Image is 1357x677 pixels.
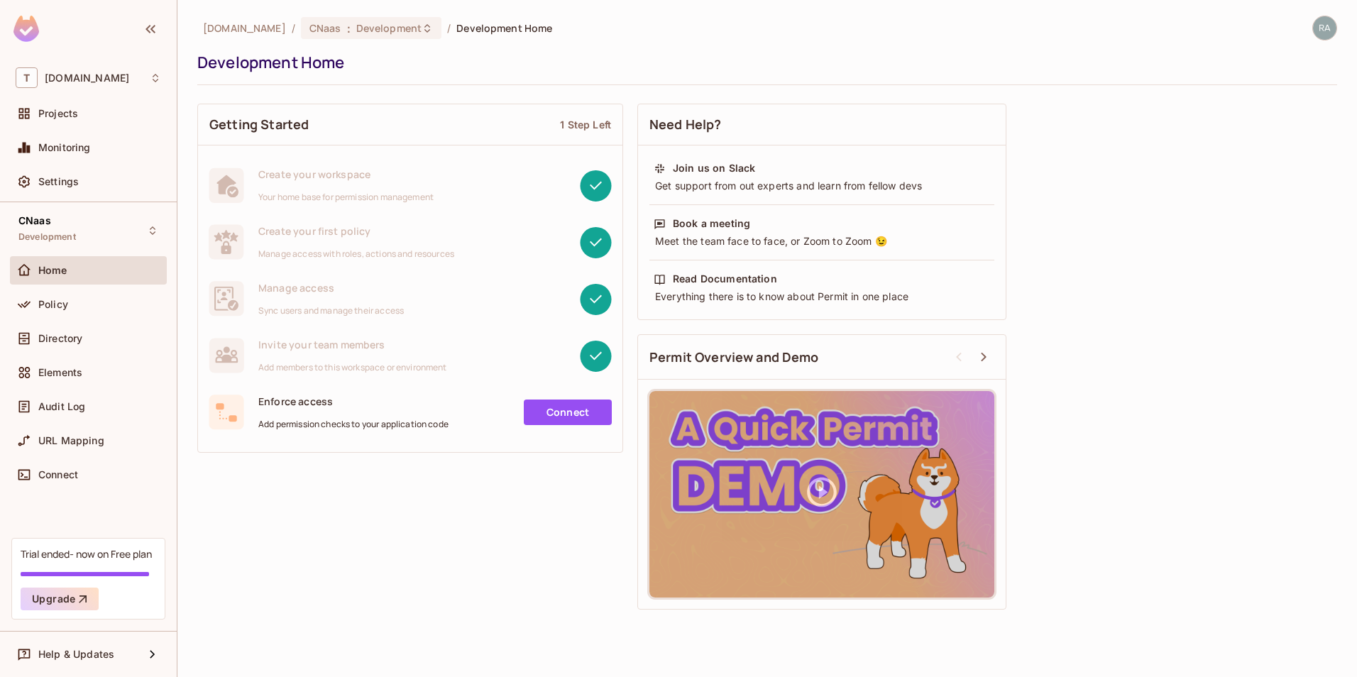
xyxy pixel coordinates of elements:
span: Projects [38,108,78,119]
img: ravikanth.thoomozu1@t-mobile.com [1313,16,1336,40]
span: Elements [38,367,82,378]
a: Connect [524,400,612,425]
div: Trial ended- now on Free plan [21,547,152,561]
span: Add permission checks to your application code [258,419,449,430]
span: Development [18,231,76,243]
span: Policy [38,299,68,310]
span: Development [356,21,422,35]
span: the active workspace [203,21,286,35]
span: Sync users and manage their access [258,305,404,317]
span: Your home base for permission management [258,192,434,203]
img: SReyMgAAAABJRU5ErkJggg== [13,16,39,42]
span: Home [38,265,67,276]
span: Help & Updates [38,649,114,660]
span: Manage access [258,281,404,295]
div: Book a meeting [673,216,750,231]
span: CNaas [309,21,341,35]
div: Meet the team face to face, or Zoom to Zoom 😉 [654,234,990,248]
span: Invite your team members [258,338,447,351]
div: Development Home [197,52,1330,73]
span: Permit Overview and Demo [649,348,819,366]
span: T [16,67,38,88]
span: Manage access with roles, actions and resources [258,248,454,260]
span: Directory [38,333,82,344]
span: Create your workspace [258,167,434,181]
span: Need Help? [649,116,722,133]
li: / [292,21,295,35]
button: Upgrade [21,588,99,610]
div: Get support from out experts and learn from fellow devs [654,179,990,193]
span: Workspace: t-mobile.com [45,72,129,84]
span: Monitoring [38,142,91,153]
div: Read Documentation [673,272,777,286]
span: Settings [38,176,79,187]
span: Audit Log [38,401,85,412]
li: / [447,21,451,35]
span: Create your first policy [258,224,454,238]
span: Connect [38,469,78,480]
span: URL Mapping [38,435,104,446]
div: 1 Step Left [560,118,611,131]
span: Add members to this workspace or environment [258,362,447,373]
span: Development Home [456,21,552,35]
div: Everything there is to know about Permit in one place [654,290,990,304]
span: : [346,23,351,34]
span: Enforce access [258,395,449,408]
span: Getting Started [209,116,309,133]
div: Join us on Slack [673,161,755,175]
span: CNaas [18,215,51,226]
